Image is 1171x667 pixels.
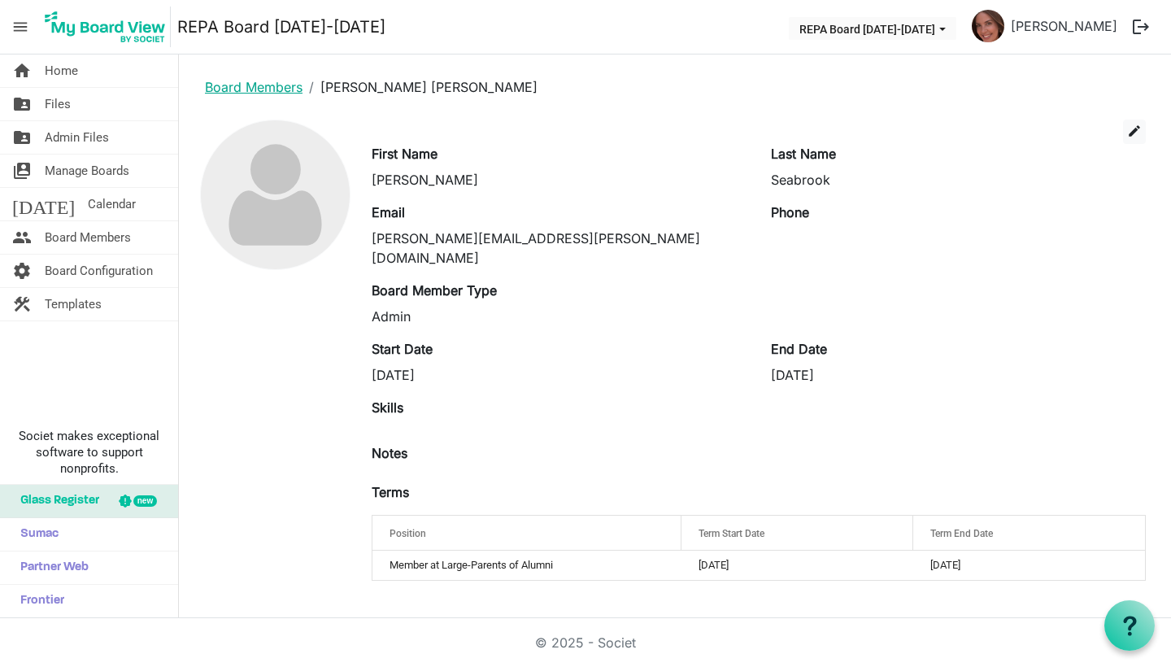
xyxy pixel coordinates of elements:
a: Board Members [205,79,303,95]
div: new [133,495,157,507]
a: REPA Board [DATE]-[DATE] [177,11,385,43]
span: settings [12,255,32,287]
div: Admin [372,307,747,326]
label: End Date [771,339,827,359]
span: Admin Files [45,121,109,154]
label: Terms [372,482,409,502]
span: Sumac [12,518,59,551]
label: Notes [372,443,407,463]
td: Member at Large-Parents of Alumni column header Position [372,551,681,580]
span: Partner Web [12,551,89,584]
span: edit [1127,124,1142,138]
span: folder_shared [12,88,32,120]
span: Templates [45,288,102,320]
li: [PERSON_NAME] [PERSON_NAME] [303,77,538,97]
div: [PERSON_NAME][EMAIL_ADDRESS][PERSON_NAME][DOMAIN_NAME] [372,229,747,268]
span: [DATE] [12,188,75,220]
label: Start Date [372,339,433,359]
div: [DATE] [771,365,1146,385]
span: Position [390,528,426,539]
img: aLB5LVcGR_PCCk3EizaQzfhNfgALuioOsRVbMr9Zq1CLdFVQUAcRzChDQbMFezouKt6echON3eNsO59P8s_Ojg_thumb.png [972,10,1004,42]
button: logout [1124,10,1158,44]
span: Home [45,54,78,87]
button: edit [1123,120,1146,144]
div: [PERSON_NAME] [372,170,747,190]
span: Manage Boards [45,155,129,187]
span: construction [12,288,32,320]
span: Term Start Date [699,528,764,539]
label: Email [372,203,405,222]
span: folder_shared [12,121,32,154]
label: Phone [771,203,809,222]
a: © 2025 - Societ [535,634,636,651]
td: 8/22/2026 column header Term End Date [913,551,1145,580]
span: switch_account [12,155,32,187]
span: home [12,54,32,87]
label: Skills [372,398,403,417]
span: menu [5,11,36,42]
span: Files [45,88,71,120]
button: REPA Board 2025-2026 dropdownbutton [789,17,956,40]
label: First Name [372,144,437,163]
span: Board Configuration [45,255,153,287]
span: Societ makes exceptional software to support nonprofits. [7,428,171,477]
span: people [12,221,32,254]
label: Board Member Type [372,281,497,300]
img: no-profile-picture.svg [201,120,350,269]
span: Calendar [88,188,136,220]
span: Board Members [45,221,131,254]
span: Frontier [12,585,64,617]
label: Last Name [771,144,836,163]
img: My Board View Logo [40,7,171,47]
a: [PERSON_NAME] [1004,10,1124,42]
span: Term End Date [930,528,993,539]
span: Glass Register [12,485,99,517]
div: Seabrook [771,170,1146,190]
td: 8/22/2025 column header Term Start Date [681,551,913,580]
a: My Board View Logo [40,7,177,47]
div: [DATE] [372,365,747,385]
